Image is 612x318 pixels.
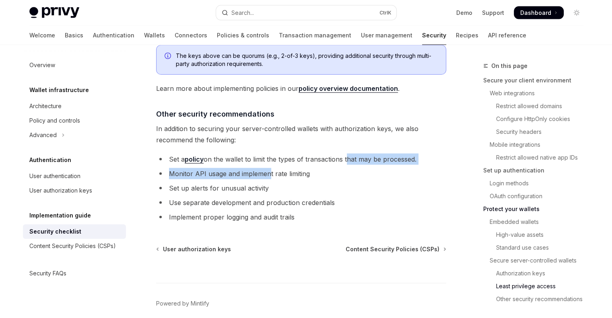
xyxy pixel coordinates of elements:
[520,9,551,17] span: Dashboard
[65,26,83,45] a: Basics
[483,177,589,190] a: Login methods
[279,26,351,45] a: Transaction management
[361,26,412,45] a: User management
[483,164,589,177] a: Set up authentication
[23,113,126,128] a: Policy and controls
[456,26,478,45] a: Recipes
[165,53,173,61] svg: Info
[156,197,446,208] li: Use separate development and production credentials
[156,168,446,179] li: Monitor API usage and implement rate limiting
[570,6,583,19] button: Toggle dark mode
[483,100,589,113] a: Restrict allowed domains
[379,10,392,16] span: Ctrl K
[483,151,589,164] a: Restrict allowed native app IDs
[483,190,589,203] a: OAuth configuration
[29,7,79,18] img: light logo
[456,9,472,17] a: Demo
[29,269,66,278] div: Security FAQs
[156,109,274,119] span: Other security recommendations
[231,8,254,18] div: Search...
[217,26,269,45] a: Policies & controls
[29,116,80,125] div: Policy and controls
[483,113,589,125] a: Configure HttpOnly cookies
[29,130,57,140] div: Advanced
[29,186,92,195] div: User authorization keys
[156,83,446,94] span: Learn more about implementing policies in our .
[29,155,71,165] h5: Authentication
[23,183,126,198] a: User authorization keys
[163,245,231,253] span: User authorization keys
[156,154,446,165] li: Set a on the wallet to limit the types of transactions that may be processed.
[185,155,204,164] a: policy
[29,60,55,70] div: Overview
[514,6,564,19] a: Dashboard
[29,211,91,220] h5: Implementation guide
[29,101,62,111] div: Architecture
[156,300,209,308] a: Powered by Mintlify
[483,293,589,306] a: Other security recommendations
[483,267,589,280] a: Authorization keys
[216,6,396,20] button: Open search
[23,224,126,239] a: Security checklist
[29,171,80,181] div: User authentication
[156,183,446,194] li: Set up alerts for unusual activity
[422,26,446,45] a: Security
[483,280,589,293] a: Least privilege access
[483,125,589,138] a: Security headers
[156,123,446,146] span: In addition to securing your server-controlled wallets with authorization keys, we also recommend...
[23,266,126,281] a: Security FAQs
[23,239,126,253] a: Content Security Policies (CSPs)
[144,26,165,45] a: Wallets
[483,74,589,87] a: Secure your client environment
[156,211,446,223] li: Implement proper logging and audit trails
[23,128,126,142] button: Toggle Advanced section
[483,138,589,151] a: Mobile integrations
[346,245,439,253] span: Content Security Policies (CSPs)
[483,254,589,267] a: Secure server-controlled wallets
[29,241,116,251] div: Content Security Policies (CSPs)
[23,58,126,72] a: Overview
[175,26,207,45] a: Connectors
[482,9,504,17] a: Support
[483,203,589,215] a: Protect your wallets
[93,26,134,45] a: Authentication
[157,245,231,253] a: User authorization keys
[488,26,526,45] a: API reference
[483,87,589,100] a: Web integrations
[483,228,589,241] a: High-value assets
[483,215,589,228] a: Embedded wallets
[483,241,589,254] a: Standard use cases
[176,52,438,68] span: The keys above can be quorums (e.g., 2-of-3 keys), providing additional security through multi-pa...
[346,245,445,253] a: Content Security Policies (CSPs)
[23,99,126,113] a: Architecture
[29,85,89,95] h5: Wallet infrastructure
[299,84,398,93] a: policy overview documentation
[23,169,126,183] a: User authentication
[29,26,55,45] a: Welcome
[29,227,81,236] div: Security checklist
[491,61,528,71] span: On this page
